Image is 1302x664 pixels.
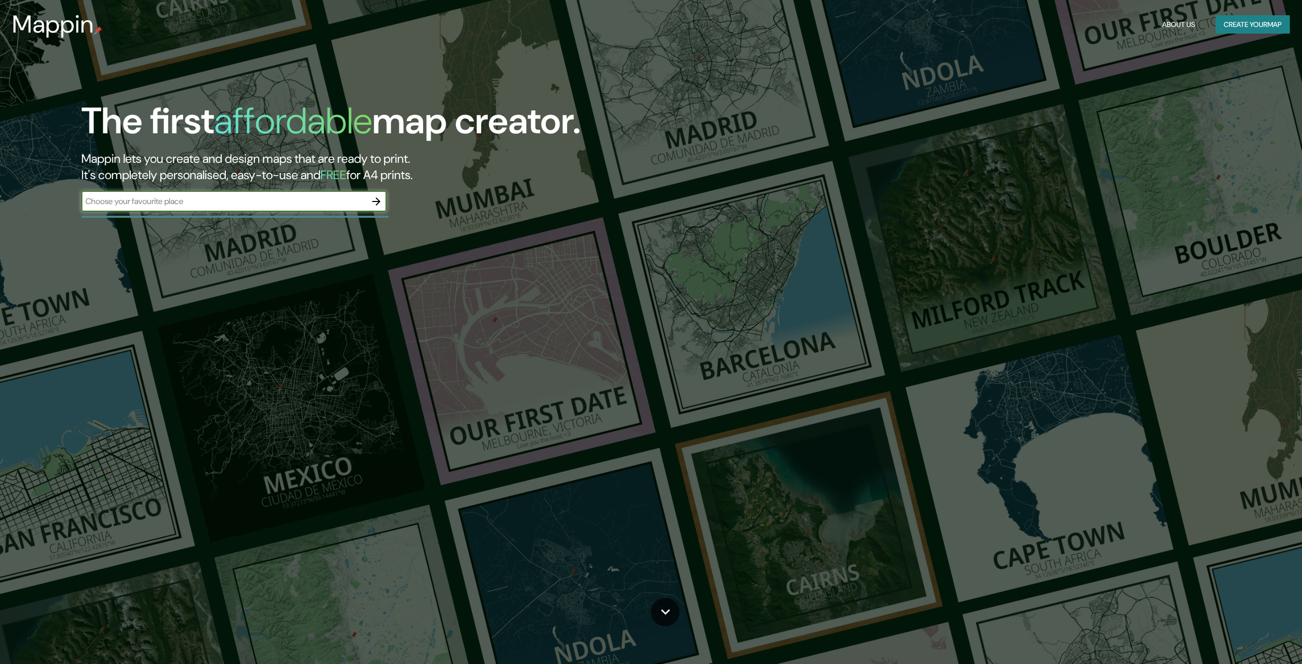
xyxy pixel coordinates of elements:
[12,10,94,39] h3: Mappin
[320,167,346,183] h5: FREE
[81,100,581,151] h1: The first map creator.
[81,195,366,207] input: Choose your favourite place
[81,151,732,183] h2: Mappin lets you create and design maps that are ready to print. It's completely personalised, eas...
[1216,15,1290,34] button: Create yourmap
[94,26,102,35] img: mappin-pin
[1158,15,1199,34] button: About Us
[214,97,372,145] h1: affordable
